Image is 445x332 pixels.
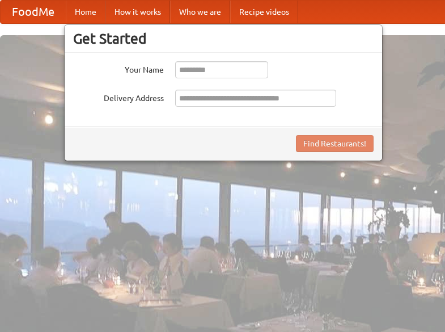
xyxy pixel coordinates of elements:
[66,1,105,23] a: Home
[105,1,170,23] a: How it works
[296,135,374,152] button: Find Restaurants!
[170,1,230,23] a: Who we are
[73,90,164,104] label: Delivery Address
[73,30,374,47] h3: Get Started
[1,1,66,23] a: FoodMe
[73,61,164,75] label: Your Name
[230,1,298,23] a: Recipe videos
